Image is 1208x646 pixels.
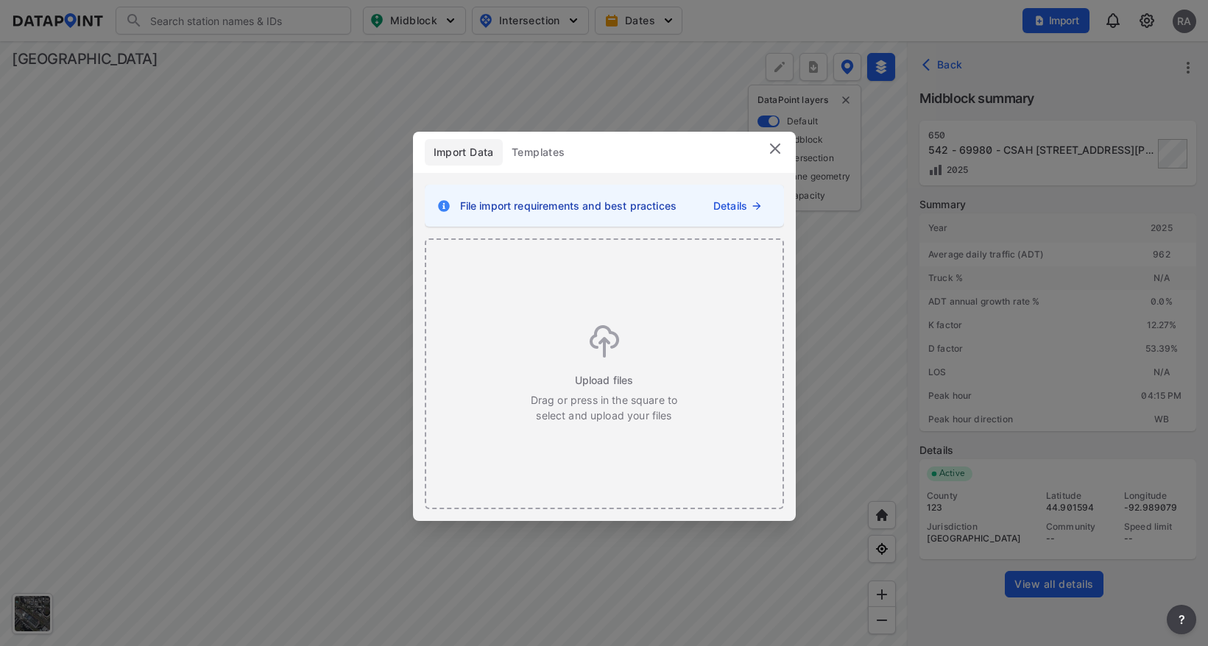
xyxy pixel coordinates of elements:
[713,198,747,213] a: Details
[530,392,679,423] p: Drag or press in the square to select and upload your files
[590,325,619,358] img: gPwVcByDcdB9YAAAAASUVORK5CYII=
[766,140,784,157] img: close.efbf2170.svg
[425,139,574,166] div: full width tabs example
[434,145,494,160] span: Import Data
[575,372,634,388] span: Upload files
[460,198,677,213] span: File import requirements and best practices
[1167,605,1196,634] button: more
[512,145,565,160] span: Templates
[1176,611,1187,628] span: ?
